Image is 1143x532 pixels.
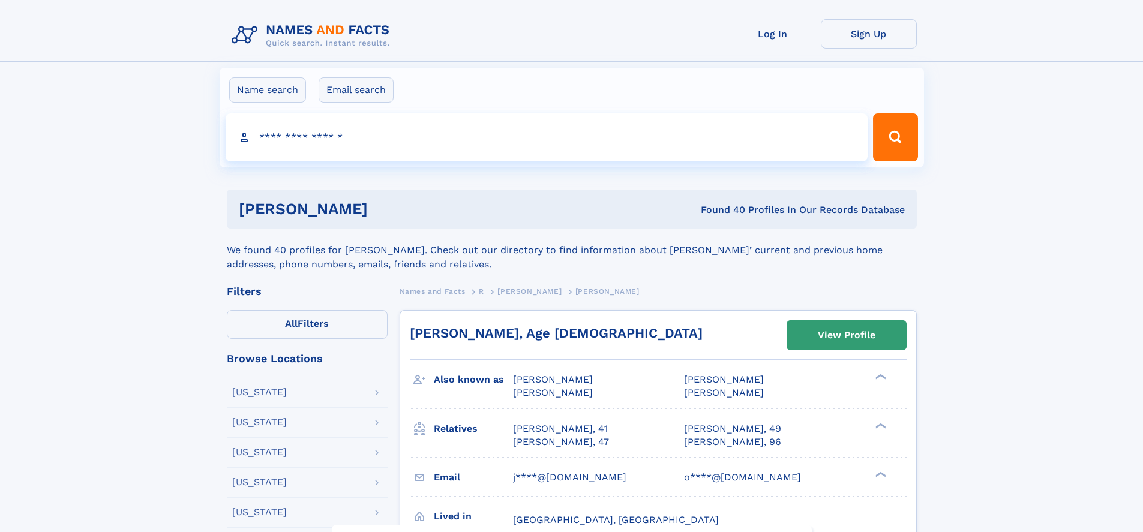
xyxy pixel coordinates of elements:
[232,387,287,397] div: [US_STATE]
[872,470,887,478] div: ❯
[227,310,388,339] label: Filters
[227,229,917,272] div: We found 40 profiles for [PERSON_NAME]. Check out our directory to find information about [PERSON...
[434,369,513,390] h3: Also known as
[684,435,781,449] a: [PERSON_NAME], 96
[410,326,703,341] a: [PERSON_NAME], Age [DEMOGRAPHIC_DATA]
[285,318,298,329] span: All
[821,19,917,49] a: Sign Up
[434,467,513,488] h3: Email
[513,387,593,398] span: [PERSON_NAME]
[575,287,640,296] span: [PERSON_NAME]
[534,203,905,217] div: Found 40 Profiles In Our Records Database
[872,373,887,381] div: ❯
[479,284,484,299] a: R
[513,435,609,449] a: [PERSON_NAME], 47
[319,77,394,103] label: Email search
[684,422,781,435] a: [PERSON_NAME], 49
[232,477,287,487] div: [US_STATE]
[400,284,466,299] a: Names and Facts
[513,422,608,435] a: [PERSON_NAME], 41
[873,113,917,161] button: Search Button
[818,321,875,349] div: View Profile
[229,77,306,103] label: Name search
[227,353,388,364] div: Browse Locations
[227,19,400,52] img: Logo Names and Facts
[725,19,821,49] a: Log In
[513,514,719,525] span: [GEOGRAPHIC_DATA], [GEOGRAPHIC_DATA]
[232,447,287,457] div: [US_STATE]
[497,284,562,299] a: [PERSON_NAME]
[684,387,764,398] span: [PERSON_NAME]
[497,287,562,296] span: [PERSON_NAME]
[434,506,513,527] h3: Lived in
[684,374,764,385] span: [PERSON_NAME]
[232,417,287,427] div: [US_STATE]
[227,286,388,297] div: Filters
[513,374,593,385] span: [PERSON_NAME]
[232,507,287,517] div: [US_STATE]
[872,422,887,429] div: ❯
[434,419,513,439] h3: Relatives
[226,113,868,161] input: search input
[479,287,484,296] span: R
[787,321,906,350] a: View Profile
[239,202,535,217] h1: [PERSON_NAME]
